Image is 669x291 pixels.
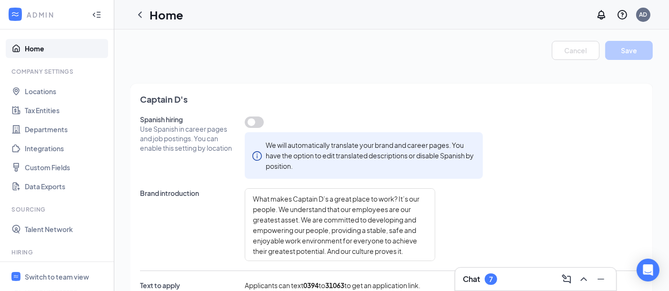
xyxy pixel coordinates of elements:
[11,248,104,256] div: Hiring
[637,259,659,281] div: Open Intercom Messenger
[140,93,643,105] span: Captain D's
[463,274,480,284] h3: Chat
[489,275,493,283] div: 7
[552,41,599,60] button: Cancel
[11,68,104,76] div: Company Settings
[561,273,572,285] svg: ComposeMessage
[25,158,106,177] a: Custom Fields
[578,273,589,285] svg: ChevronUp
[25,82,106,101] a: Locations
[303,281,319,290] b: 0394
[140,281,235,290] span: Text to apply
[593,272,609,287] button: Minimize
[596,9,607,20] svg: Notifications
[134,9,146,20] svg: ChevronLeft
[92,10,101,19] svg: Collapse
[25,39,106,58] a: Home
[150,7,183,23] h1: Home
[559,272,574,287] button: ComposeMessage
[605,41,653,60] button: Save
[25,177,106,196] a: Data Exports
[252,150,262,161] span: info-circle
[140,115,235,124] span: Spanish hiring
[25,120,106,139] a: Departments
[25,101,106,120] a: Tax Entities
[13,273,19,280] svg: WorkstreamLogo
[10,10,20,19] svg: WorkstreamLogo
[140,124,235,153] span: Use Spanish in career pages and job postings. You can enable this setting by location
[266,140,475,171] div: We will automatically translate your brand and career pages. You have the option to edit translat...
[25,220,106,239] a: Talent Network
[11,205,104,213] div: Sourcing
[595,273,607,285] svg: Minimize
[25,272,89,281] div: Switch to team view
[245,281,420,290] span: Applicants can text to to get an application link.
[617,9,628,20] svg: QuestionInfo
[245,188,435,261] textarea: What makes Captain D’s a great place to work? It’s our people. We understand that our employees a...
[25,139,106,158] a: Integrations
[325,281,344,290] b: 31063
[639,10,648,19] div: AD
[27,10,83,19] div: ADMIN
[140,188,235,198] span: Brand introduction
[576,272,591,287] button: ChevronUp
